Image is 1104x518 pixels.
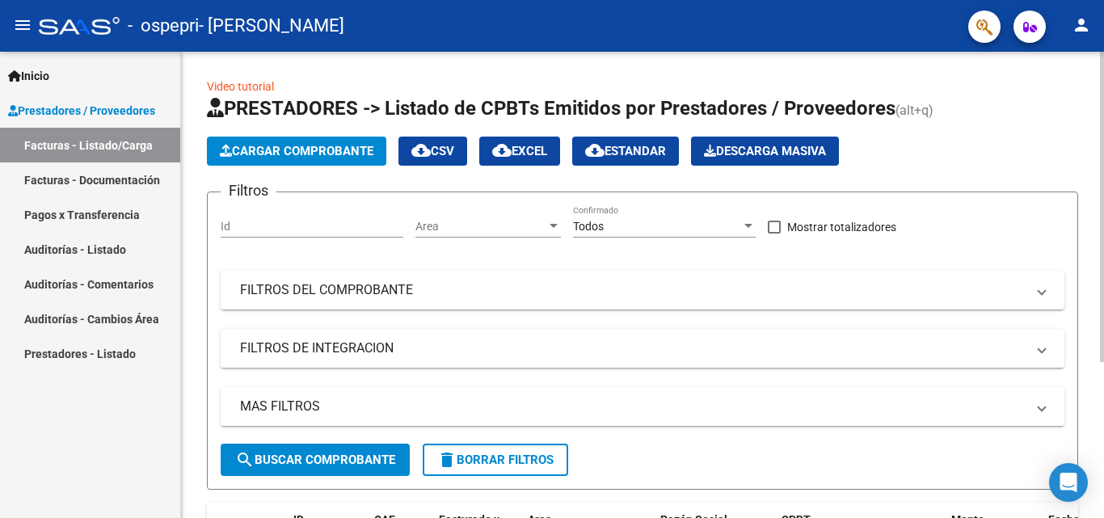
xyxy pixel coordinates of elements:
[240,281,1026,299] mat-panel-title: FILTROS DEL COMPROBANTE
[128,8,199,44] span: - ospepri
[585,141,605,160] mat-icon: cloud_download
[221,179,276,202] h3: Filtros
[13,15,32,35] mat-icon: menu
[423,444,568,476] button: Borrar Filtros
[207,80,274,93] a: Video tutorial
[240,398,1026,415] mat-panel-title: MAS FILTROS
[437,453,554,467] span: Borrar Filtros
[220,144,373,158] span: Cargar Comprobante
[691,137,839,166] app-download-masive: Descarga masiva de comprobantes (adjuntos)
[207,137,386,166] button: Cargar Comprobante
[199,8,344,44] span: - [PERSON_NAME]
[411,141,431,160] mat-icon: cloud_download
[437,450,457,470] mat-icon: delete
[585,144,666,158] span: Estandar
[479,137,560,166] button: EXCEL
[221,444,410,476] button: Buscar Comprobante
[221,329,1064,368] mat-expansion-panel-header: FILTROS DE INTEGRACION
[221,271,1064,310] mat-expansion-panel-header: FILTROS DEL COMPROBANTE
[691,137,839,166] button: Descarga Masiva
[8,102,155,120] span: Prestadores / Proveedores
[1072,15,1091,35] mat-icon: person
[398,137,467,166] button: CSV
[235,453,395,467] span: Buscar Comprobante
[221,387,1064,426] mat-expansion-panel-header: MAS FILTROS
[492,141,512,160] mat-icon: cloud_download
[704,144,826,158] span: Descarga Masiva
[787,217,896,237] span: Mostrar totalizadores
[573,220,604,233] span: Todos
[415,220,546,234] span: Area
[895,103,933,118] span: (alt+q)
[235,450,255,470] mat-icon: search
[240,339,1026,357] mat-panel-title: FILTROS DE INTEGRACION
[8,67,49,85] span: Inicio
[411,144,454,158] span: CSV
[572,137,679,166] button: Estandar
[207,97,895,120] span: PRESTADORES -> Listado de CPBTs Emitidos por Prestadores / Proveedores
[492,144,547,158] span: EXCEL
[1049,463,1088,502] div: Open Intercom Messenger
